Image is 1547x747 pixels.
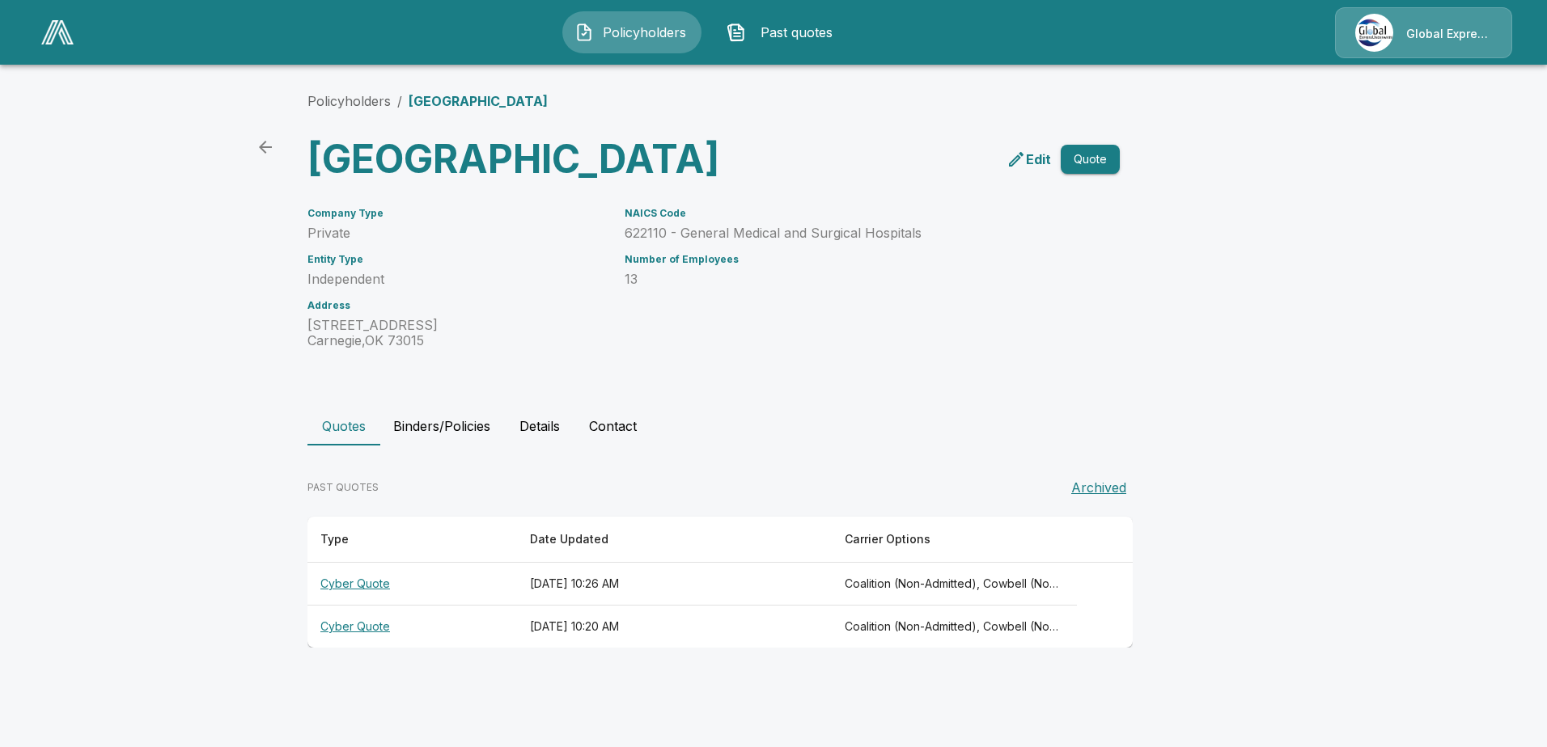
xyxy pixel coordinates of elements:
img: Past quotes Icon [727,23,746,42]
button: Details [503,407,576,445]
th: Cyber Quote [307,606,517,648]
div: policyholder tabs [307,407,1240,445]
h6: Entity Type [307,254,605,265]
span: Policyholders [600,23,689,42]
img: AA Logo [41,20,74,44]
button: Policyholders IconPolicyholders [562,11,701,53]
button: Contact [576,407,650,445]
li: / [397,91,402,111]
th: Coalition (Non-Admitted), Cowbell (Non-Admitted), Coalition (Admitted), Cowbell (Admitted), CFC (... [832,563,1077,606]
a: Policyholders [307,93,391,109]
p: PAST QUOTES [307,480,379,495]
nav: breadcrumb [307,91,548,111]
th: Carrier Options [832,517,1077,563]
th: [DATE] 10:26 AM [517,563,832,606]
p: [GEOGRAPHIC_DATA] [409,91,548,111]
th: [DATE] 10:20 AM [517,606,832,648]
h3: [GEOGRAPHIC_DATA] [307,137,707,182]
span: Past quotes [752,23,841,42]
a: edit [1003,146,1054,172]
h6: NAICS Code [625,208,1081,219]
p: 622110 - General Medical and Surgical Hospitals [625,226,1081,241]
h6: Address [307,300,605,311]
button: Archived [1065,471,1133,504]
img: Policyholders Icon [574,23,594,42]
button: Binders/Policies [380,407,503,445]
p: [STREET_ADDRESS] Carnegie , OK 73015 [307,318,605,348]
button: Quote [1061,145,1120,175]
th: Cyber Quote [307,563,517,606]
p: Private [307,226,605,241]
th: Type [307,517,517,563]
table: responsive table [307,517,1133,648]
h6: Number of Employees [625,254,1081,265]
button: Past quotes IconPast quotes [714,11,854,53]
th: Coalition (Non-Admitted), Cowbell (Non-Admitted), Coalition (Admitted), Cowbell (Admitted), CFC (... [832,606,1077,648]
p: Edit [1026,150,1051,169]
button: Quotes [307,407,380,445]
h6: Company Type [307,208,605,219]
p: 13 [625,272,1081,287]
a: back [249,131,282,163]
p: Independent [307,272,605,287]
th: Date Updated [517,517,832,563]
